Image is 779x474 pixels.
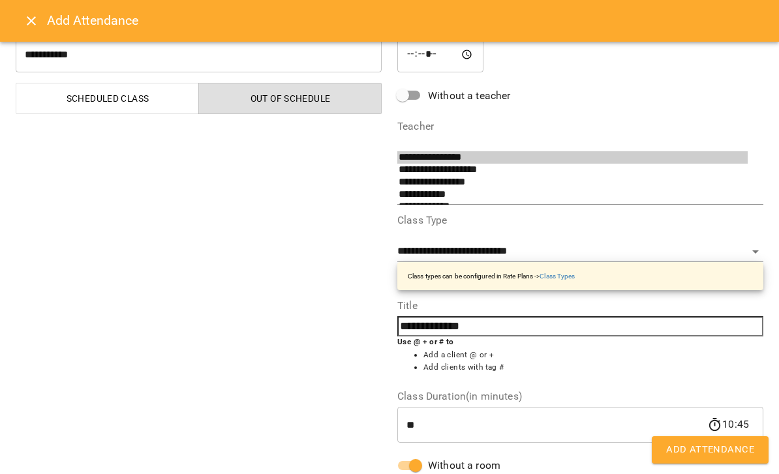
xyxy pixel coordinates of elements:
label: Class Type [397,215,763,226]
p: Class types can be configured in Rate Plans -> [408,271,575,281]
label: Teacher [397,121,763,132]
button: Scheduled class [16,83,199,114]
b: Use @ + or # to [397,337,454,346]
span: Without a room [428,458,500,473]
span: Out of Schedule [207,91,374,106]
span: Scheduled class [24,91,191,106]
label: Class Duration(in minutes) [397,391,763,402]
li: Add a client @ or + [423,349,763,362]
h6: Add Attendance [47,10,763,31]
button: Close [16,5,47,37]
button: Out of Schedule [198,83,382,114]
span: Add Attendance [666,441,754,458]
a: Class Types [540,273,575,280]
li: Add clients with tag # [423,361,763,374]
label: Title [397,301,763,311]
span: Without a teacher [428,88,511,104]
button: Add Attendance [652,436,769,464]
